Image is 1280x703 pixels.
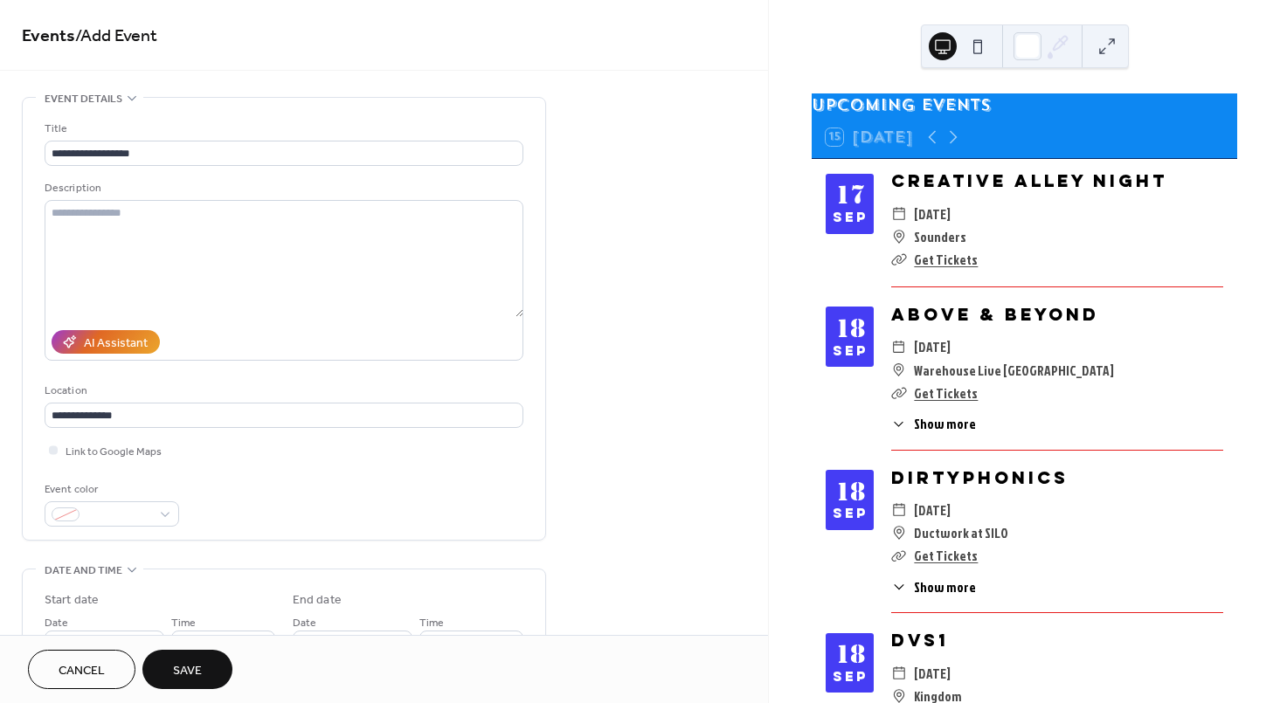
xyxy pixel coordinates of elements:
div: ​ [891,335,907,358]
div: Description [45,179,520,197]
a: Get Tickets [914,250,978,269]
div: ​ [891,382,907,404]
span: Save [173,662,202,680]
div: Sep [833,345,868,357]
a: Get Tickets [914,383,978,403]
div: Title [45,120,520,138]
a: DVS1 [891,629,949,651]
a: Events [22,19,75,53]
span: [DATE] [914,203,951,225]
button: AI Assistant [52,330,160,354]
div: ​ [891,225,907,248]
div: 18 [835,317,865,341]
div: 17 [835,183,865,208]
div: AI Assistant [84,334,148,353]
button: Cancel [28,650,135,689]
div: Upcoming events [812,93,1237,116]
div: ​ [891,248,907,271]
div: ​ [891,544,907,567]
span: Show more [914,414,976,434]
div: Sep [833,211,868,224]
div: Event color [45,480,176,499]
div: ​ [891,662,907,685]
div: ​ [891,414,907,434]
span: Link to Google Maps [66,443,162,461]
button: Save [142,650,232,689]
span: Sounders [914,225,966,248]
div: ​ [891,499,907,521]
div: 18 [835,480,865,505]
span: [DATE] [914,662,951,685]
span: Cancel [59,662,105,680]
div: Start date [45,591,99,610]
span: Ductwork at SILO [914,521,1008,544]
a: Above & Beyond [891,303,1099,325]
a: Creative Alley Night [891,169,1167,191]
div: Sep [833,507,868,520]
div: ​ [891,359,907,382]
button: ​Show more [891,414,976,434]
span: Date [45,614,68,632]
a: Get Tickets [914,546,978,565]
div: 18 [835,643,865,667]
span: Date [293,614,316,632]
span: Event details [45,90,122,108]
span: Date and time [45,562,122,580]
div: ​ [891,203,907,225]
span: [DATE] [914,335,951,358]
button: ​Show more [891,577,976,597]
div: Location [45,382,520,400]
span: / Add Event [75,19,157,53]
span: Show more [914,577,976,597]
span: Time [171,614,196,632]
div: ​ [891,521,907,544]
div: Sep [833,671,868,683]
span: Time [419,614,444,632]
span: [DATE] [914,499,951,521]
div: End date [293,591,342,610]
a: Dirtyphonics [891,466,1069,488]
div: ​ [891,577,907,597]
span: Warehouse Live [GEOGRAPHIC_DATA] [914,359,1114,382]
